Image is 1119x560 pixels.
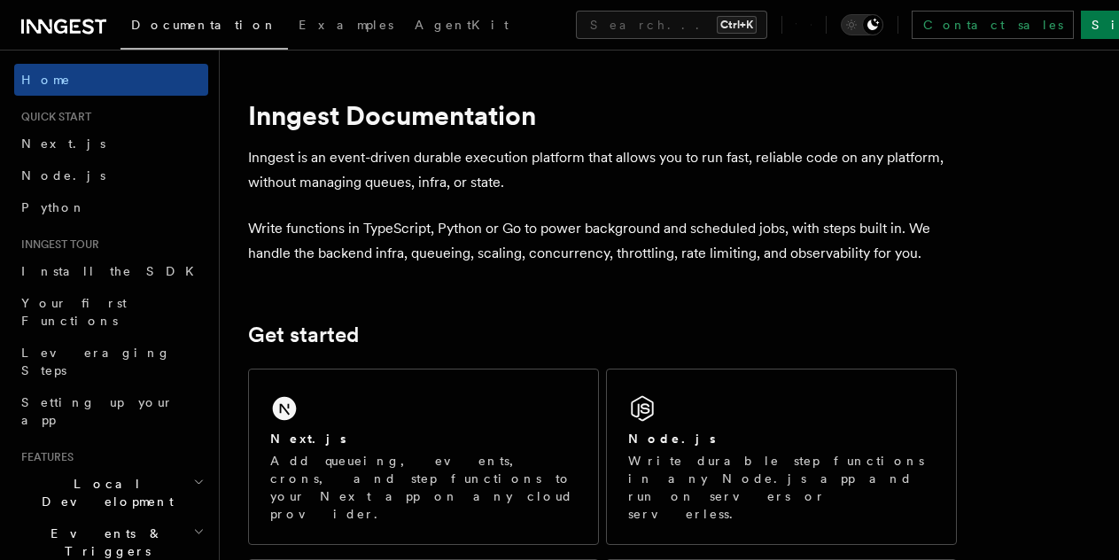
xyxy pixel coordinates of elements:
button: Search...Ctrl+K [576,11,767,39]
a: Get started [248,323,359,347]
span: Next.js [21,136,105,151]
a: Examples [288,5,404,48]
span: Events & Triggers [14,525,193,560]
span: Python [21,200,86,214]
h2: Next.js [270,430,346,447]
a: Node.jsWrite durable step functions in any Node.js app and run on servers or serverless. [606,369,957,545]
p: Write durable step functions in any Node.js app and run on servers or serverless. [628,452,935,523]
span: AgentKit [415,18,509,32]
span: Leveraging Steps [21,346,171,377]
a: Install the SDK [14,255,208,287]
a: Next.jsAdd queueing, events, crons, and step functions to your Next app on any cloud provider. [248,369,599,545]
button: Toggle dark mode [841,14,883,35]
a: Contact sales [912,11,1074,39]
span: Documentation [131,18,277,32]
a: Leveraging Steps [14,337,208,386]
span: Local Development [14,475,193,510]
a: Documentation [120,5,288,50]
span: Install the SDK [21,264,205,278]
a: AgentKit [404,5,519,48]
h2: Node.js [628,430,716,447]
span: Examples [299,18,393,32]
p: Inngest is an event-driven durable execution platform that allows you to run fast, reliable code ... [248,145,957,195]
a: Setting up your app [14,386,208,436]
span: Inngest tour [14,237,99,252]
span: Home [21,71,71,89]
p: Write functions in TypeScript, Python or Go to power background and scheduled jobs, with steps bu... [248,216,957,266]
kbd: Ctrl+K [717,16,757,34]
h1: Inngest Documentation [248,99,957,131]
span: Quick start [14,110,91,124]
a: Next.js [14,128,208,159]
span: Setting up your app [21,395,174,427]
a: Home [14,64,208,96]
a: Node.js [14,159,208,191]
span: Features [14,450,74,464]
a: Your first Functions [14,287,208,337]
a: Python [14,191,208,223]
button: Local Development [14,468,208,517]
span: Node.js [21,168,105,183]
p: Add queueing, events, crons, and step functions to your Next app on any cloud provider. [270,452,577,523]
span: Your first Functions [21,296,127,328]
